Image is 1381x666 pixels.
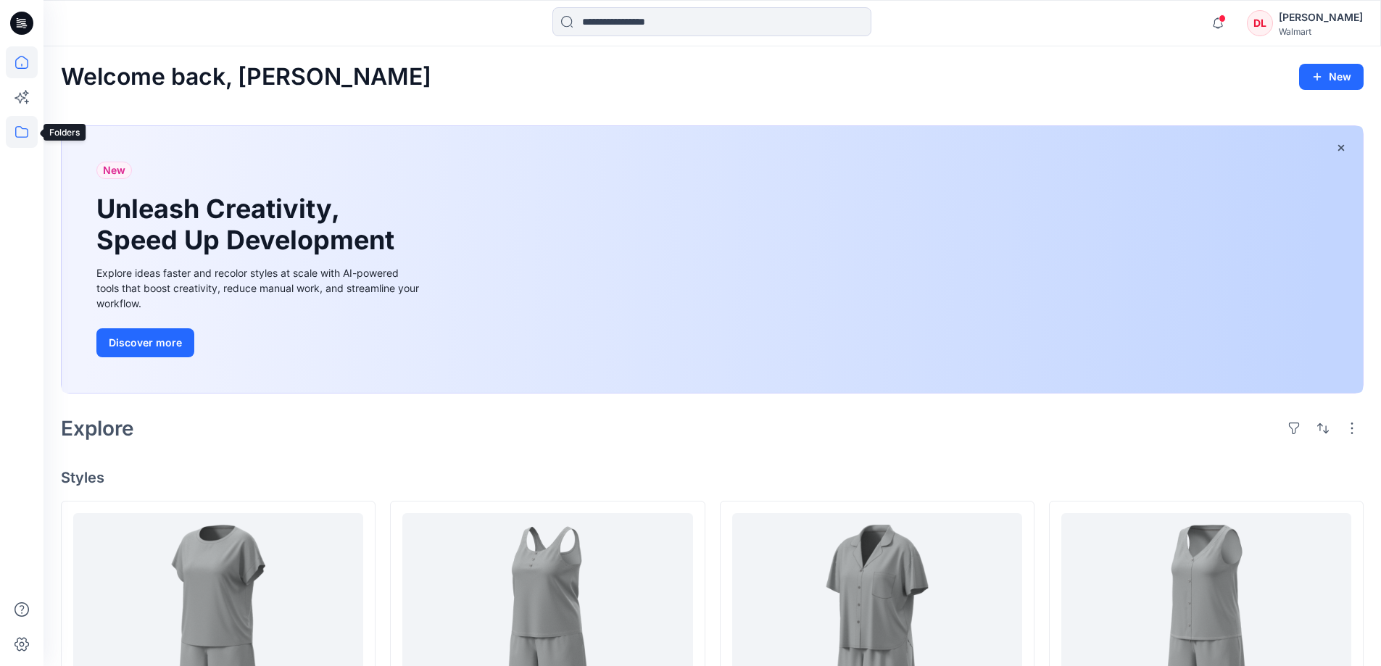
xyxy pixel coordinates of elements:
[1279,9,1363,26] div: [PERSON_NAME]
[96,328,423,357] a: Discover more
[1279,26,1363,37] div: Walmart
[61,64,431,91] h2: Welcome back, [PERSON_NAME]
[96,193,401,256] h1: Unleash Creativity, Speed Up Development
[61,469,1364,486] h4: Styles
[96,265,423,311] div: Explore ideas faster and recolor styles at scale with AI-powered tools that boost creativity, red...
[96,328,194,357] button: Discover more
[1299,64,1364,90] button: New
[1247,10,1273,36] div: DL
[103,162,125,179] span: New
[61,417,134,440] h2: Explore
